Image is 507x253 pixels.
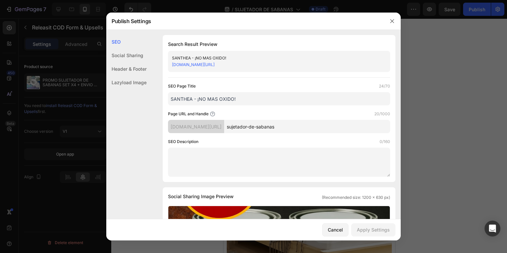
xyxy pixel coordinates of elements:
label: SEO Description [168,138,198,145]
button: Cancel [322,223,349,236]
input: Handle [224,120,390,133]
label: 24/70 [379,83,390,90]
div: Open Intercom Messenger [485,221,500,236]
button: Releasit COD Form & Upsells [43,63,128,79]
label: 0/160 [380,138,390,145]
div: Apply Settings [357,226,390,233]
div: Lazyload Image [106,76,147,89]
div: Publish Settings [106,13,384,30]
div: Drop element here [72,48,107,54]
img: CKKYs5695_ICEAE=.webp [49,67,56,75]
label: Page URL and Handle [168,111,209,117]
label: 20/1000 [374,111,390,117]
div: Releasit COD Form & Upsells [62,67,123,74]
a: [DOMAIN_NAME][URL] [172,62,215,67]
label: SEO Page Title [168,83,196,90]
div: SEO [106,35,147,49]
span: Social Sharing Image Preview [168,193,234,200]
div: Header & Footer [106,62,147,76]
div: [DOMAIN_NAME][URL] [168,120,224,133]
div: Cancel [328,226,343,233]
span: (Recommended size: 1200 x 630 px) [322,195,390,200]
div: Social Sharing [106,49,147,62]
button: Apply Settings [351,223,395,236]
div: SANTHEA - ¡NO MAS OXIDO! [172,55,375,61]
input: Title [168,92,390,105]
div: Releasit COD Form & Upsells [8,52,65,57]
h1: Search Result Preview [168,40,390,48]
